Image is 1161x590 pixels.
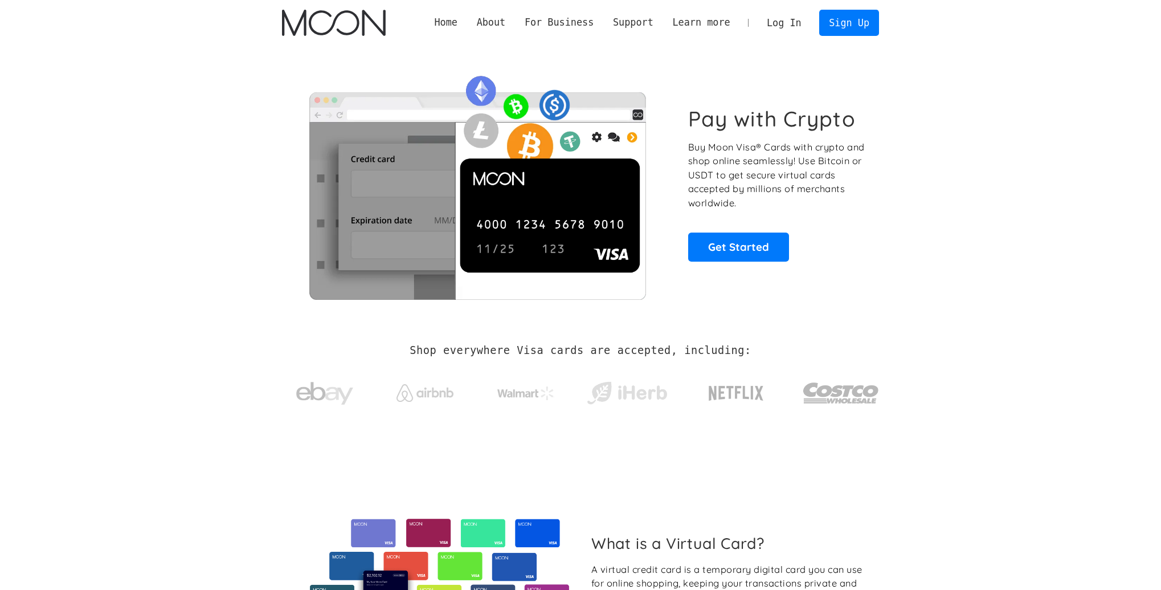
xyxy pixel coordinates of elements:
[467,15,515,30] div: About
[484,375,569,406] a: Walmart
[591,534,870,552] h2: What is a Virtual Card?
[688,140,866,210] p: Buy Moon Visa® Cards with crypto and shop online seamlessly! Use Bitcoin or USDT to get secure vi...
[497,386,554,400] img: Walmart
[584,367,669,414] a: iHerb
[525,15,594,30] div: For Business
[803,372,879,414] img: Costco
[282,10,385,36] a: home
[396,384,453,402] img: Airbnb
[282,10,385,36] img: Moon Logo
[383,373,468,408] a: Airbnb
[515,15,603,30] div: For Business
[672,15,730,30] div: Learn more
[410,344,751,357] h2: Shop everywhere Visa cards are accepted, including:
[663,15,740,30] div: Learn more
[757,10,811,35] a: Log In
[803,360,879,420] a: Costco
[819,10,878,35] a: Sign Up
[685,368,787,413] a: Netflix
[688,106,856,132] h1: Pay with Crypto
[282,68,672,299] img: Moon Cards let you spend your crypto anywhere Visa is accepted.
[425,15,467,30] a: Home
[603,15,663,30] div: Support
[296,376,353,412] img: ebay
[688,233,789,261] a: Get Started
[477,15,506,30] div: About
[584,379,669,408] img: iHerb
[708,379,765,408] img: Netflix
[282,364,367,417] a: ebay
[613,15,653,30] div: Support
